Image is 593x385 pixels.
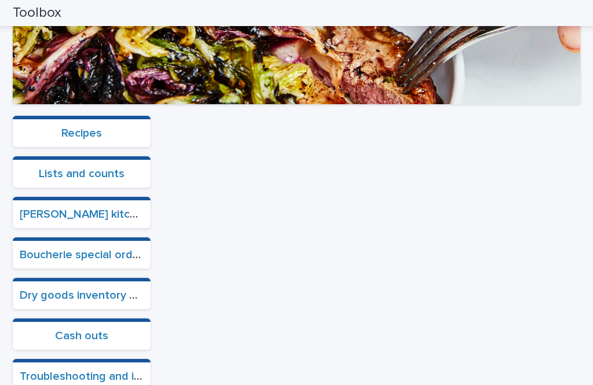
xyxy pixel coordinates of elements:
a: Recipes [61,127,102,139]
a: Lists and counts [39,168,125,179]
h2: Toolbox [13,5,61,21]
a: Troubleshooting and instructions [20,371,193,382]
a: Dry goods inventory and ordering [20,289,196,301]
a: Cash outs [55,330,108,342]
a: Boucherie special orders [20,249,149,261]
a: [PERSON_NAME] kitchen ordering [20,208,197,220]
